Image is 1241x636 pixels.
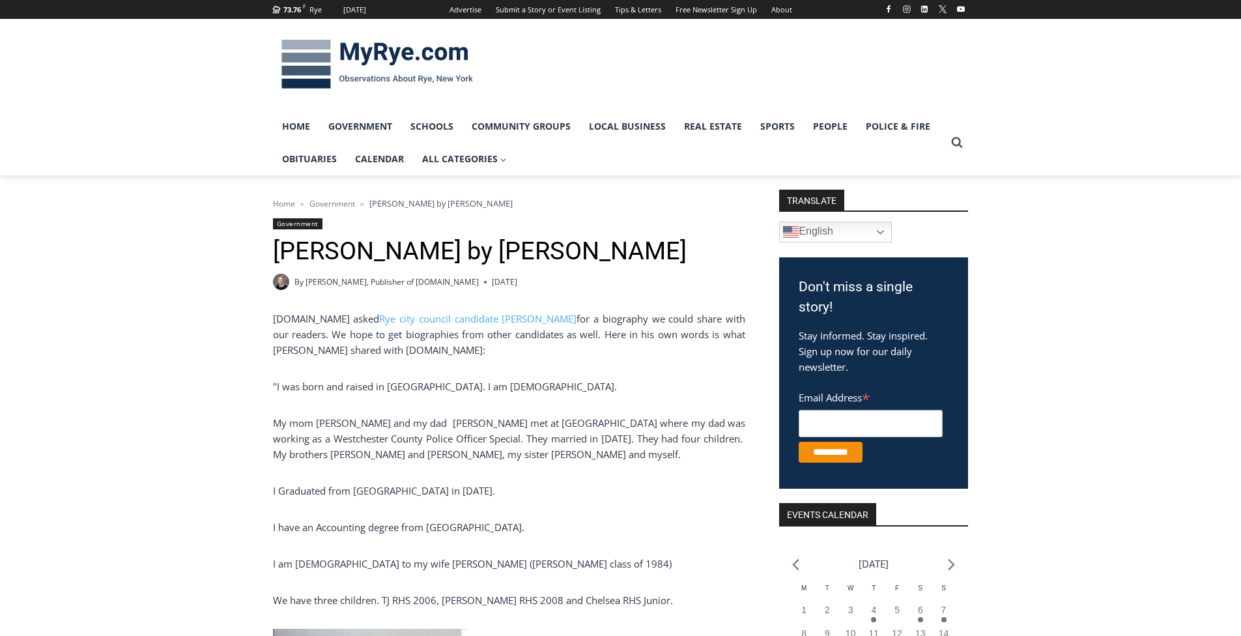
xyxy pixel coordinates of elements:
strong: TRANSLATE [779,190,844,210]
span: T [825,585,829,592]
span: > [300,199,304,209]
img: en [783,224,799,240]
a: Real Estate [675,110,751,143]
a: Rye city council candidate [PERSON_NAME] [379,312,577,325]
button: 1 [792,603,816,627]
time: 3 [848,605,853,615]
p: [DOMAIN_NAME] asked for a biography we could share with our readers. We hope to get biographies f... [273,311,745,358]
a: English [779,222,892,242]
span: M [801,585,806,592]
a: Home [273,110,319,143]
em: Has events [918,617,923,622]
time: 4 [871,605,876,615]
button: 2 [816,603,839,627]
a: People [804,110,857,143]
p: "I was born and raised in [GEOGRAPHIC_DATA]. I am [DEMOGRAPHIC_DATA]. [273,379,745,394]
p: We have three children. TJ RHS 2006, [PERSON_NAME] RHS 2008 and Chelsea RHS Junior. [273,592,745,608]
a: Government [319,110,401,143]
button: 7 Has events [932,603,956,627]
li: [DATE] [859,555,889,573]
div: Tuesday [816,583,839,603]
a: X [935,1,950,17]
img: MyRye.com [273,31,481,98]
span: S [941,585,946,592]
a: Facebook [881,1,896,17]
span: > [360,199,364,209]
h1: [PERSON_NAME] by [PERSON_NAME] [273,237,745,267]
p: I have an Accounting degree from [GEOGRAPHIC_DATA]. [273,519,745,535]
em: Has events [871,617,876,622]
a: Community Groups [463,110,580,143]
time: 7 [941,605,947,615]
h2: Events Calendar [779,503,876,525]
span: W [848,585,853,592]
span: All Categories [422,152,507,166]
a: Schools [401,110,463,143]
button: 4 Has events [863,603,886,627]
em: Has events [941,617,947,622]
div: Thursday [863,583,886,603]
p: Stay informed. Stay inspired. Sign up now for our daily newsletter. [799,328,949,375]
div: Rye [309,4,322,16]
a: Sports [751,110,804,143]
h3: Don't miss a single story! [799,277,949,318]
a: Calendar [346,143,413,175]
span: By [294,276,304,288]
time: 5 [894,605,900,615]
div: Friday [885,583,909,603]
time: [DATE] [492,276,517,288]
a: Obituaries [273,143,346,175]
span: F [895,585,899,592]
a: Home [273,198,295,209]
span: S [918,585,922,592]
a: All Categories [413,143,516,175]
label: Email Address [799,384,943,408]
p: I Graduated from [GEOGRAPHIC_DATA] in [DATE]. [273,483,745,499]
button: 6 Has events [909,603,932,627]
a: Next month [948,558,955,571]
button: 3 [839,603,863,627]
div: Monday [792,583,816,603]
a: Police & Fire [857,110,939,143]
div: Sunday [932,583,956,603]
a: Government [273,218,322,229]
div: Wednesday [839,583,863,603]
a: Local Business [580,110,675,143]
span: T [872,585,876,592]
a: Linkedin [917,1,932,17]
time: 1 [801,605,806,615]
a: Government [309,198,355,209]
time: 6 [918,605,923,615]
p: My mom [PERSON_NAME] and my dad [PERSON_NAME] met at [GEOGRAPHIC_DATA] where my dad was working a... [273,415,745,462]
a: Instagram [899,1,915,17]
div: Saturday [909,583,932,603]
nav: Primary Navigation [273,110,945,176]
span: 73.76 [283,5,301,14]
span: F [303,3,306,10]
div: [DATE] [343,4,366,16]
span: [PERSON_NAME] by [PERSON_NAME] [369,197,513,209]
button: 5 [885,603,909,627]
a: YouTube [953,1,969,17]
a: Previous month [792,558,799,571]
a: [PERSON_NAME], Publisher of [DOMAIN_NAME] [306,276,479,287]
a: Author image [273,274,289,290]
nav: Breadcrumbs [273,197,745,210]
p: I am [DEMOGRAPHIC_DATA] to my wife [PERSON_NAME] ([PERSON_NAME] class of 1984) [273,556,745,571]
button: View Search Form [945,131,969,154]
time: 2 [825,605,830,615]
